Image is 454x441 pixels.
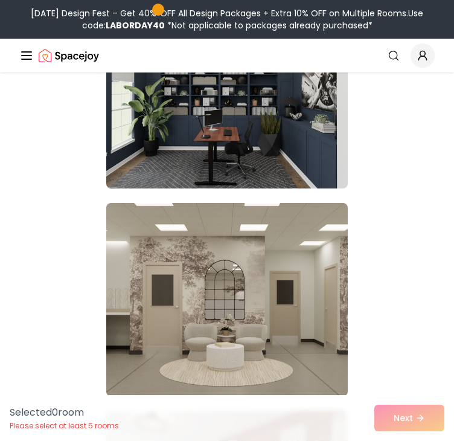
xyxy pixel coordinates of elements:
a: Spacejoy [39,43,99,68]
p: Selected 0 room [10,405,119,420]
b: LABORDAY40 [106,19,165,31]
p: Please select at least 5 rooms [10,421,119,431]
span: Use code: [82,7,424,31]
img: Room room-5 [106,203,348,396]
nav: Global [19,39,435,72]
img: Spacejoy Logo [39,43,99,68]
div: [DATE] Design Fest – Get 40% OFF All Design Packages + Extra 10% OFF on Multiple Rooms. [5,7,449,31]
span: *Not applicable to packages already purchased* [165,19,372,31]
